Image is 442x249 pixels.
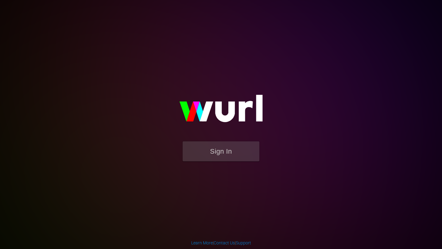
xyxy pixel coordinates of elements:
[236,240,251,245] a: Support
[214,240,235,245] a: Contact Us
[183,141,259,161] button: Sign In
[160,82,282,141] img: wurl-logo-on-black-223613ac3d8ba8fe6dc639794a292ebdb59501304c7dfd60c99c58986ef67473.svg
[191,240,251,246] div: | |
[191,240,213,245] a: Learn More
